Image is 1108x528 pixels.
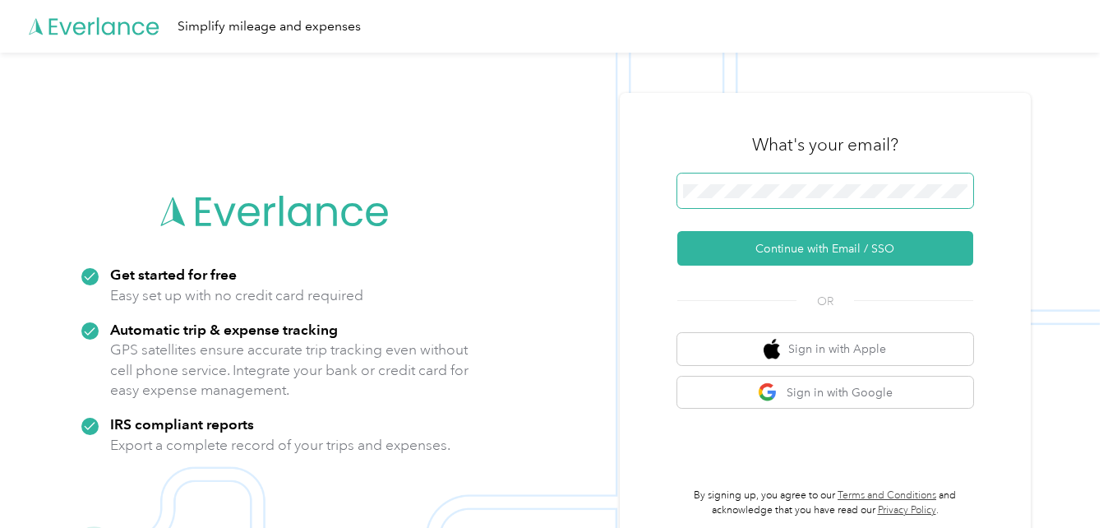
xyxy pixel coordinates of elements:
[110,266,237,283] strong: Get started for free
[838,489,936,502] a: Terms and Conditions
[110,340,469,401] p: GPS satellites ensure accurate trip tracking even without cell phone service. Integrate your bank...
[110,321,338,338] strong: Automatic trip & expense tracking
[677,231,973,266] button: Continue with Email / SSO
[752,133,898,156] h3: What's your email?
[110,435,450,456] p: Export a complete record of your trips and expenses.
[677,333,973,365] button: apple logoSign in with Apple
[110,415,254,433] strong: IRS compliant reports
[178,16,361,37] div: Simplify mileage and expenses
[677,489,973,517] p: By signing up, you agree to our and acknowledge that you have read our .
[677,377,973,409] button: google logoSign in with Google
[110,285,363,306] p: Easy set up with no credit card required
[796,293,854,310] span: OR
[758,382,778,403] img: google logo
[764,339,780,359] img: apple logo
[878,504,936,516] a: Privacy Policy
